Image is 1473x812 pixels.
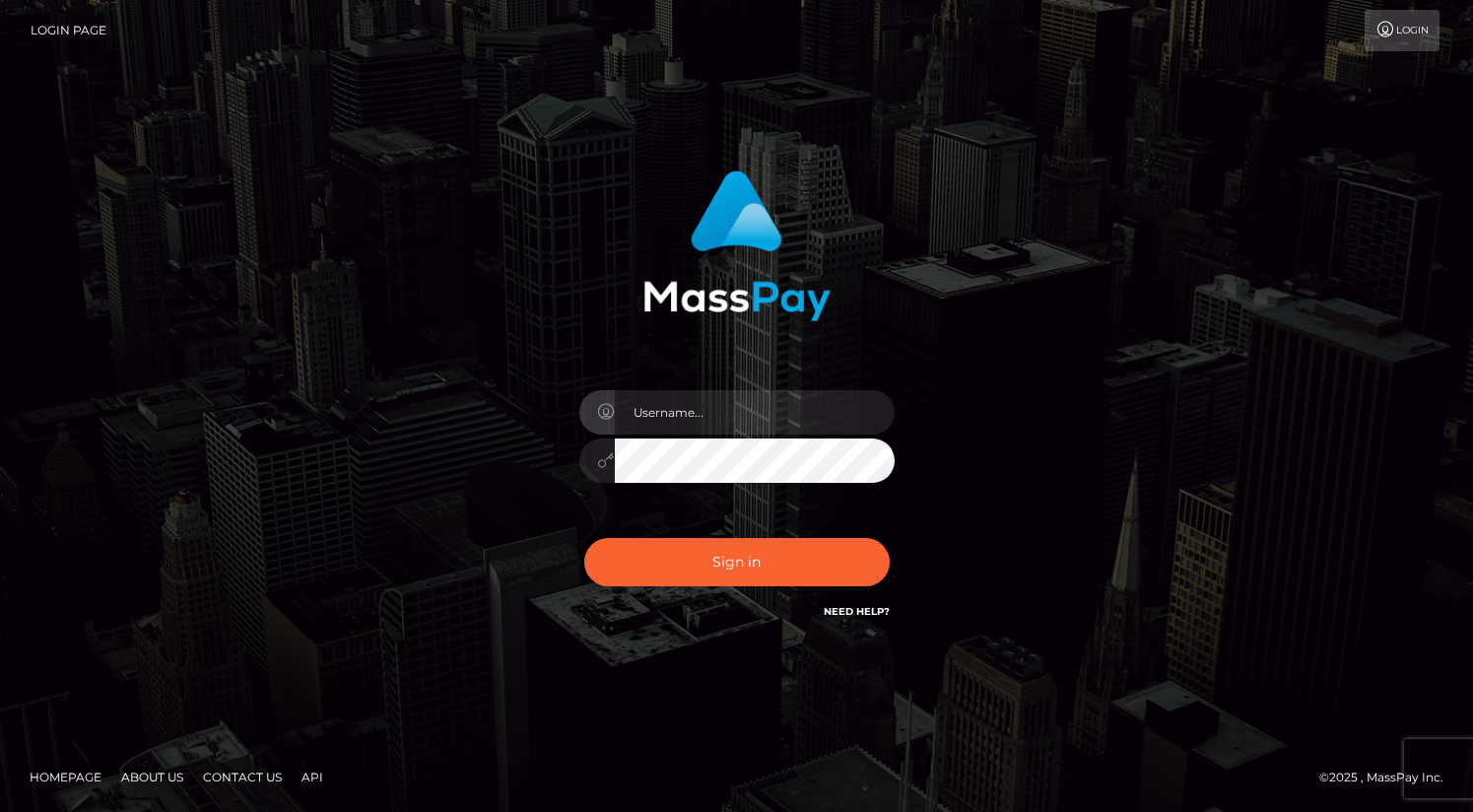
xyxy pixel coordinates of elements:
a: Contact Us [195,762,290,792]
img: MassPay Login [643,170,831,321]
a: Need Help? [824,605,890,618]
a: Login Page [31,10,106,51]
a: About Us [113,762,191,792]
div: © 2025 , MassPay Inc. [1319,767,1458,788]
a: Login [1365,10,1440,51]
button: Sign in [584,538,890,586]
a: Homepage [22,762,109,792]
input: Username... [615,390,895,435]
a: API [294,762,331,792]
